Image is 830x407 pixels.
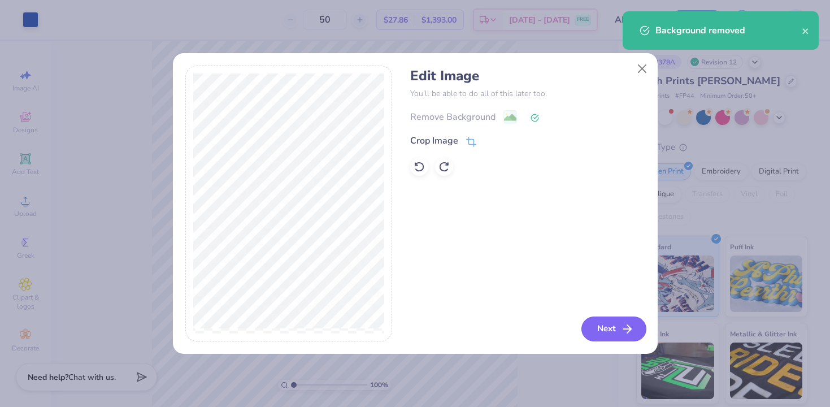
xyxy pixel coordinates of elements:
div: Crop Image [410,134,458,148]
p: You’ll be able to do all of this later too. [410,88,645,99]
button: close [802,24,810,37]
button: Next [581,317,646,341]
div: Background removed [655,24,802,37]
h4: Edit Image [410,68,645,84]
button: Close [631,58,653,79]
